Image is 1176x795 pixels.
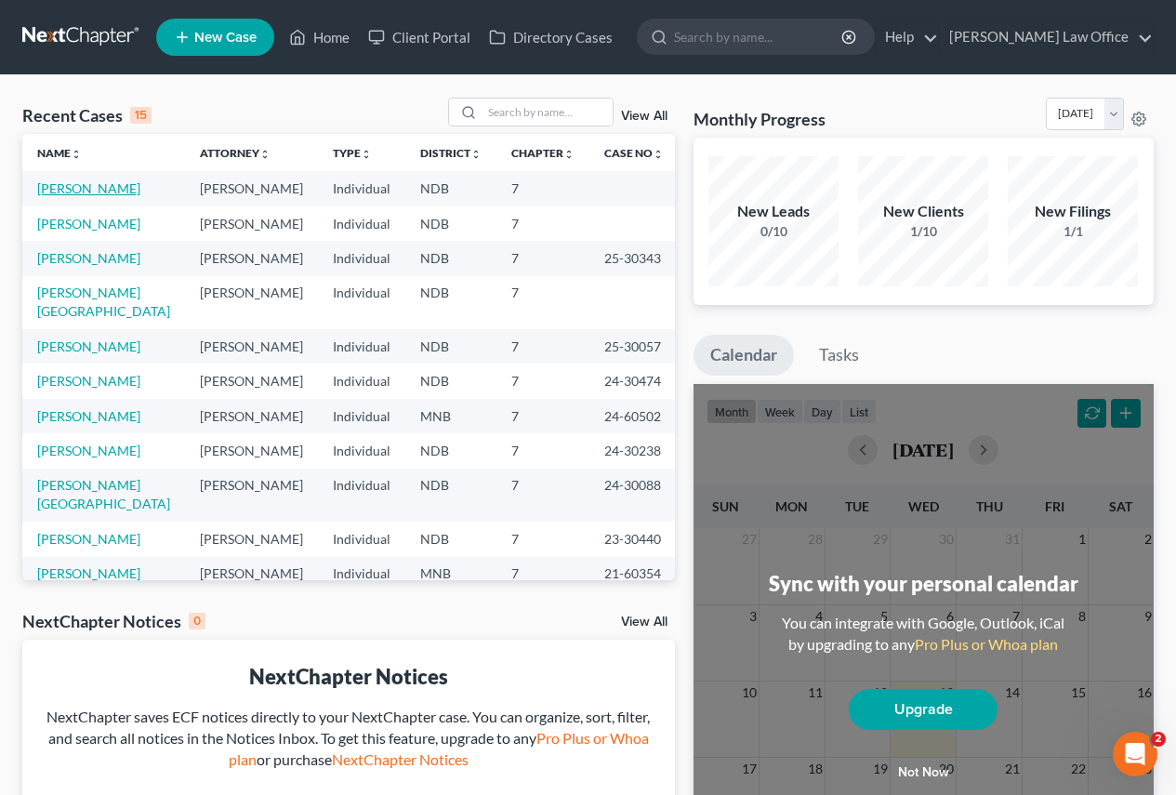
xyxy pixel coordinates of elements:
[405,276,496,329] td: NDB
[405,206,496,241] td: NDB
[480,20,622,54] a: Directory Cases
[708,201,839,222] div: New Leads
[405,469,496,522] td: NDB
[333,146,372,160] a: Typeunfold_more
[496,276,589,329] td: 7
[496,522,589,556] td: 7
[37,250,140,266] a: [PERSON_NAME]
[496,364,589,398] td: 7
[318,206,405,241] td: Individual
[849,689,998,730] a: Upgrade
[332,750,469,768] a: NextChapter Notices
[37,338,140,354] a: [PERSON_NAME]
[185,522,318,556] td: [PERSON_NAME]
[496,171,589,205] td: 7
[694,108,826,130] h3: Monthly Progress
[318,241,405,275] td: Individual
[405,241,496,275] td: NDB
[496,433,589,468] td: 7
[318,329,405,364] td: Individual
[318,399,405,433] td: Individual
[318,557,405,591] td: Individual
[37,443,140,458] a: [PERSON_NAME]
[185,364,318,398] td: [PERSON_NAME]
[130,107,152,124] div: 15
[653,149,664,160] i: unfold_more
[318,433,405,468] td: Individual
[37,285,170,319] a: [PERSON_NAME][GEOGRAPHIC_DATA]
[37,477,170,511] a: [PERSON_NAME][GEOGRAPHIC_DATA]
[940,20,1153,54] a: [PERSON_NAME] Law Office
[769,569,1078,598] div: Sync with your personal calendar
[420,146,482,160] a: Districtunfold_more
[405,399,496,433] td: MNB
[876,20,938,54] a: Help
[37,707,660,771] div: NextChapter saves ECF notices directly to your NextChapter case. You can organize, sort, filter, ...
[359,20,480,54] a: Client Portal
[185,171,318,205] td: [PERSON_NAME]
[259,149,271,160] i: unfold_more
[318,171,405,205] td: Individual
[361,149,372,160] i: unfold_more
[37,408,140,424] a: [PERSON_NAME]
[915,635,1058,653] a: Pro Plus or Whoa plan
[280,20,359,54] a: Home
[589,364,679,398] td: 24-30474
[774,613,1072,656] div: You can integrate with Google, Outlook, iCal by upgrading to any
[194,31,257,45] span: New Case
[1151,732,1166,747] span: 2
[1008,222,1138,241] div: 1/1
[802,335,876,376] a: Tasks
[589,329,679,364] td: 25-30057
[496,329,589,364] td: 7
[37,180,140,196] a: [PERSON_NAME]
[185,557,318,591] td: [PERSON_NAME]
[511,146,575,160] a: Chapterunfold_more
[37,373,140,389] a: [PERSON_NAME]
[37,662,660,691] div: NextChapter Notices
[589,469,679,522] td: 24-30088
[405,329,496,364] td: NDB
[185,329,318,364] td: [PERSON_NAME]
[71,149,82,160] i: unfold_more
[405,557,496,591] td: MNB
[200,146,271,160] a: Attorneyunfold_more
[22,610,205,632] div: NextChapter Notices
[482,99,613,126] input: Search by name...
[496,241,589,275] td: 7
[318,522,405,556] td: Individual
[496,469,589,522] td: 7
[405,171,496,205] td: NDB
[496,399,589,433] td: 7
[1008,201,1138,222] div: New Filings
[318,364,405,398] td: Individual
[229,729,649,768] a: Pro Plus or Whoa plan
[589,522,679,556] td: 23-30440
[694,335,794,376] a: Calendar
[185,399,318,433] td: [PERSON_NAME]
[185,241,318,275] td: [PERSON_NAME]
[185,276,318,329] td: [PERSON_NAME]
[563,149,575,160] i: unfold_more
[858,201,988,222] div: New Clients
[405,364,496,398] td: NDB
[674,20,844,54] input: Search by name...
[318,469,405,522] td: Individual
[405,433,496,468] td: NDB
[22,104,152,126] div: Recent Cases
[185,433,318,468] td: [PERSON_NAME]
[708,222,839,241] div: 0/10
[185,206,318,241] td: [PERSON_NAME]
[37,216,140,232] a: [PERSON_NAME]
[621,616,667,629] a: View All
[621,110,667,123] a: View All
[589,433,679,468] td: 24-30238
[37,531,140,547] a: [PERSON_NAME]
[589,241,679,275] td: 25-30343
[470,149,482,160] i: unfold_more
[496,206,589,241] td: 7
[1113,732,1157,776] iframe: Intercom live chat
[589,557,679,591] td: 21-60354
[405,522,496,556] td: NDB
[858,222,988,241] div: 1/10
